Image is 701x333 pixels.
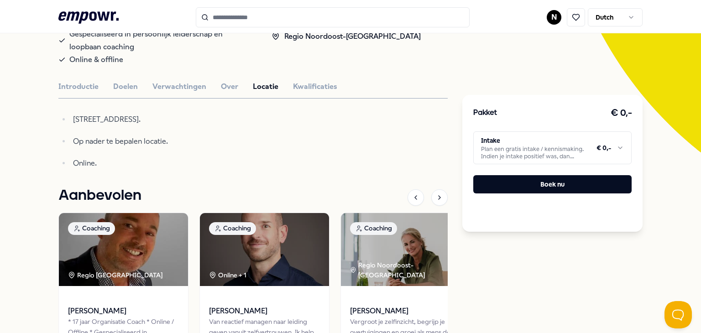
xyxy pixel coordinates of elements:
[350,222,397,235] div: Coaching
[73,135,355,148] p: Op nader te bepalen locatie.
[113,81,138,93] button: Doelen
[200,213,329,286] img: package image
[611,106,632,120] h3: € 0,-
[221,81,238,93] button: Over
[272,31,421,42] div: Regio Noordoost-[GEOGRAPHIC_DATA]
[58,81,99,93] button: Introductie
[209,222,256,235] div: Coaching
[152,81,206,93] button: Verwachtingen
[58,184,141,207] h1: Aanbevolen
[209,270,246,280] div: Online + 1
[341,213,470,286] img: package image
[59,213,188,286] img: package image
[69,28,253,53] span: Gespecialiseerd in persoonlijk leiderschap en loopbaan coaching
[350,260,470,281] div: Regio Noordoost-[GEOGRAPHIC_DATA]
[73,113,355,126] p: [STREET_ADDRESS].
[196,7,470,27] input: Search for products, categories or subcategories
[68,222,115,235] div: Coaching
[69,53,123,66] span: Online & offline
[473,175,632,193] button: Boek nu
[68,270,164,280] div: Regio [GEOGRAPHIC_DATA]
[350,305,461,317] span: [PERSON_NAME]
[547,10,561,25] button: N
[293,81,337,93] button: Kwalificaties
[253,81,278,93] button: Locatie
[73,157,355,170] p: Online.
[68,305,179,317] span: [PERSON_NAME]
[664,301,692,328] iframe: Help Scout Beacon - Open
[473,107,497,119] h3: Pakket
[209,305,320,317] span: [PERSON_NAME]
